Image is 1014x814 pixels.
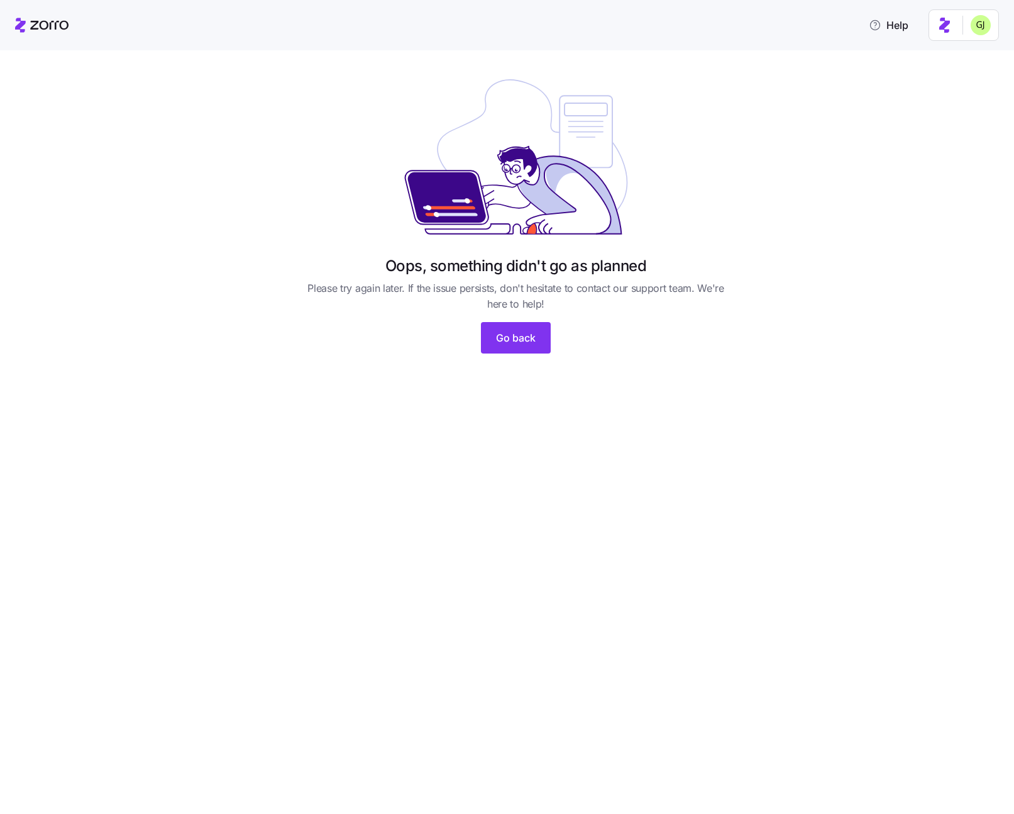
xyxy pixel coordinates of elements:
span: Go back [496,330,536,345]
h1: Oops, something didn't go as planned [385,256,647,276]
span: Help [869,18,908,33]
button: Help [859,13,918,38]
button: Go back [481,322,551,354]
img: b91c5c9db8bb9f3387758c2d7cf845d3 [971,15,991,35]
span: Please try again later. If the issue persists, don't hesitate to contact our support team. We're ... [300,281,732,312]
